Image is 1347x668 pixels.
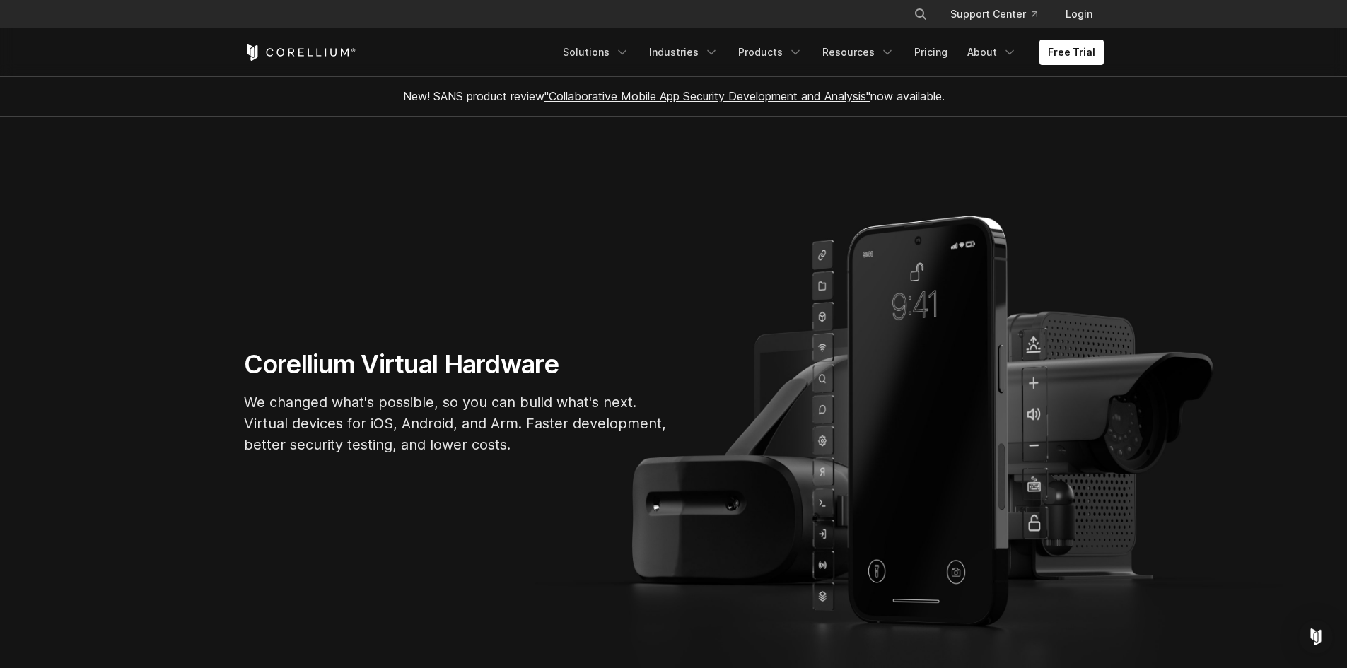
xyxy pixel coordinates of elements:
[814,40,903,65] a: Resources
[1054,1,1104,27] a: Login
[544,89,870,103] a: "Collaborative Mobile App Security Development and Analysis"
[1299,620,1333,654] div: Open Intercom Messenger
[1039,40,1104,65] a: Free Trial
[641,40,727,65] a: Industries
[906,40,956,65] a: Pricing
[403,89,945,103] span: New! SANS product review now available.
[244,392,668,455] p: We changed what's possible, so you can build what's next. Virtual devices for iOS, Android, and A...
[897,1,1104,27] div: Navigation Menu
[730,40,811,65] a: Products
[244,348,668,380] h1: Corellium Virtual Hardware
[554,40,638,65] a: Solutions
[939,1,1049,27] a: Support Center
[244,44,356,61] a: Corellium Home
[908,1,933,27] button: Search
[554,40,1104,65] div: Navigation Menu
[959,40,1025,65] a: About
